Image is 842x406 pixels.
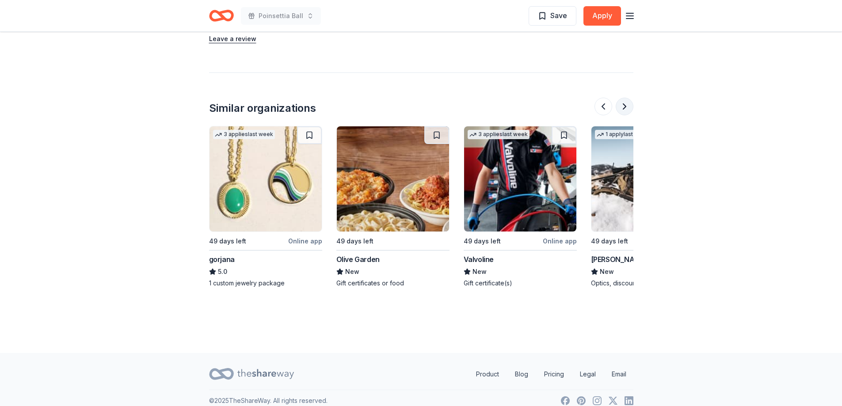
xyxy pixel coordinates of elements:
[591,254,671,265] div: [PERSON_NAME] Optics
[595,130,651,139] div: 1 apply last week
[345,266,359,277] span: New
[464,126,576,231] img: Image for Valvoline
[209,126,322,288] a: Image for gorjana3 applieslast week49 days leftOnline appgorjana5.01 custom jewelry package
[464,254,494,265] div: Valvoline
[468,130,530,139] div: 3 applies last week
[472,266,487,277] span: New
[591,126,704,288] a: Image for Burris Optics1 applylast week49 days leftOnline app[PERSON_NAME] OpticsNewOptics, disco...
[209,254,235,265] div: gorjana
[469,365,506,383] a: Product
[591,279,704,288] div: Optics, discount code
[241,7,321,25] button: Poinsettia Ball
[543,235,577,247] div: Online app
[469,365,633,383] nav: quick links
[605,365,633,383] a: Email
[600,266,614,277] span: New
[336,254,380,265] div: Olive Garden
[336,236,373,247] div: 49 days left
[583,6,621,26] button: Apply
[591,236,628,247] div: 49 days left
[209,101,316,115] div: Similar organizations
[464,126,577,288] a: Image for Valvoline3 applieslast week49 days leftOnline appValvolineNewGift certificate(s)
[210,126,322,231] img: Image for gorjana
[209,5,234,26] a: Home
[550,10,567,21] span: Save
[336,126,450,288] a: Image for Olive Garden49 days leftOlive GardenNewGift certificates or food
[209,279,322,288] div: 1 custom jewelry package
[209,34,256,44] button: Leave a review
[537,365,571,383] a: Pricing
[591,126,704,231] img: Image for Burris Optics
[508,365,535,383] a: Blog
[209,236,246,247] div: 49 days left
[288,235,322,247] div: Online app
[529,6,576,26] button: Save
[337,126,449,231] img: Image for Olive Garden
[213,130,275,139] div: 3 applies last week
[259,11,303,21] span: Poinsettia Ball
[218,266,227,277] span: 5.0
[464,236,501,247] div: 49 days left
[464,279,577,288] div: Gift certificate(s)
[573,365,603,383] a: Legal
[209,395,328,406] p: © 2025 TheShareWay. All rights reserved.
[336,279,450,288] div: Gift certificates or food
